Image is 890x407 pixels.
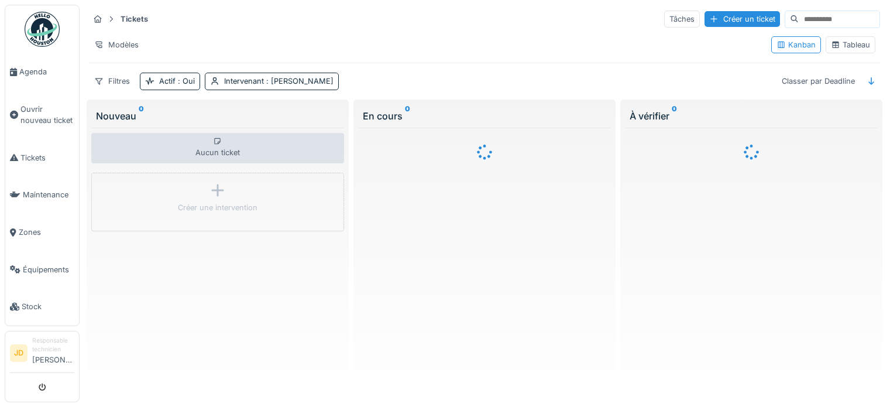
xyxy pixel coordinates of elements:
div: Créer une intervention [178,202,257,213]
div: Intervenant [224,76,334,87]
div: Nouveau [96,109,339,123]
img: Badge_color-CXgf-gQk.svg [25,12,60,47]
strong: Tickets [116,13,153,25]
a: Tickets [5,139,79,177]
span: Zones [19,227,74,238]
span: Stock [22,301,74,312]
a: Stock [5,288,79,326]
div: Modèles [89,36,144,53]
div: Kanban [776,39,816,50]
span: Ouvrir nouveau ticket [20,104,74,126]
div: Tâches [664,11,700,28]
a: Zones [5,214,79,251]
a: Équipements [5,251,79,289]
li: JD [10,344,28,362]
div: Classer par Deadline [776,73,860,90]
a: Ouvrir nouveau ticket [5,91,79,139]
span: Maintenance [23,189,74,200]
a: Maintenance [5,176,79,214]
a: Agenda [5,53,79,91]
span: Équipements [23,264,74,275]
div: En cours [363,109,606,123]
sup: 0 [672,109,677,123]
span: : Oui [176,77,195,85]
a: JD Responsable technicien[PERSON_NAME] [10,336,74,373]
span: : [PERSON_NAME] [264,77,334,85]
div: Filtres [89,73,135,90]
div: À vérifier [630,109,873,123]
div: Créer un ticket [705,11,780,27]
sup: 0 [139,109,144,123]
li: [PERSON_NAME] [32,336,74,370]
div: Aucun ticket [91,133,344,163]
div: Responsable technicien [32,336,74,354]
div: Tableau [831,39,870,50]
span: Tickets [20,152,74,163]
div: Actif [159,76,195,87]
sup: 0 [405,109,410,123]
span: Agenda [19,66,74,77]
